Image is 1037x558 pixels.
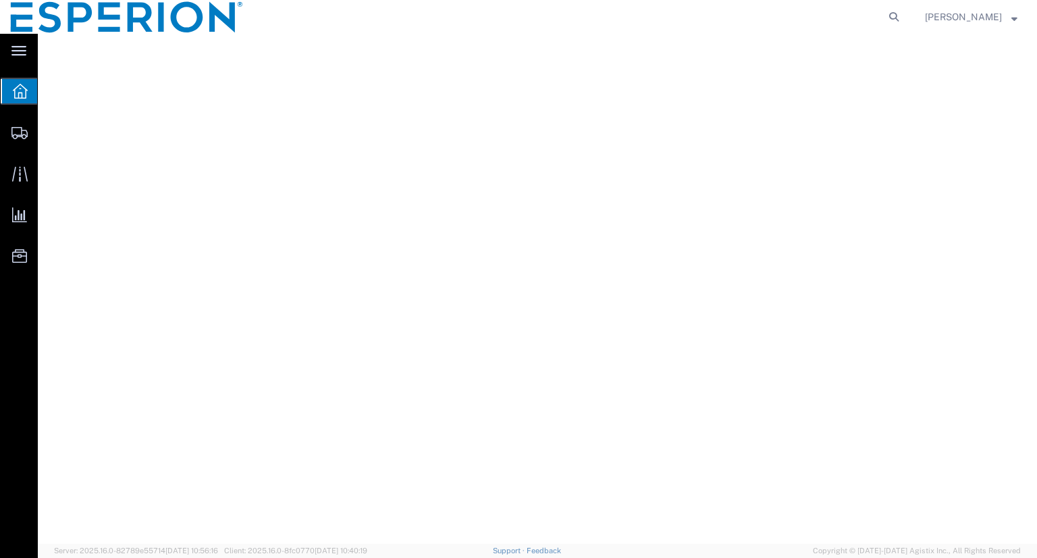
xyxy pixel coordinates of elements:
[315,547,367,555] span: [DATE] 10:40:19
[813,545,1021,557] span: Copyright © [DATE]-[DATE] Agistix Inc., All Rights Reserved
[493,547,527,555] a: Support
[224,547,367,555] span: Client: 2025.16.0-8fc0770
[165,547,218,555] span: [DATE] 10:56:16
[925,9,1002,24] span: Philippe Jayat
[54,547,218,555] span: Server: 2025.16.0-82789e55714
[527,547,561,555] a: Feedback
[924,9,1018,25] button: [PERSON_NAME]
[38,34,1037,544] iframe: FS Legacy Container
